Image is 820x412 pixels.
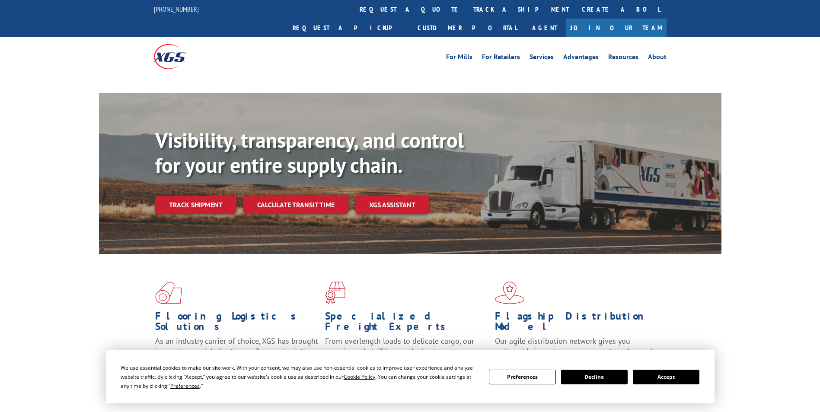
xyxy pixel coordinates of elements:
div: Cookie Consent Prompt [106,350,715,403]
button: Accept [633,370,699,384]
a: Join Our Team [566,19,667,37]
a: For Mills [446,54,472,63]
span: Our agile distribution network gives you nationwide inventory management on demand. [495,336,654,356]
h1: Specialized Freight Experts [325,311,488,336]
a: Request a pickup [286,19,411,37]
a: XGS ASSISTANT [355,196,429,214]
img: xgs-icon-focused-on-flooring-red [325,282,345,304]
button: Preferences [489,370,555,384]
span: Preferences [170,382,200,390]
h1: Flagship Distribution Model [495,311,658,336]
div: We use essential cookies to make our site work. With your consent, we may also use non-essential ... [121,363,479,390]
img: xgs-icon-flagship-distribution-model-red [495,282,525,304]
b: Visibility, transparency, and control for your entire supply chain. [155,127,464,178]
a: Agent [523,19,566,37]
a: Customer Portal [411,19,523,37]
a: Advantages [563,54,599,63]
a: Services [530,54,554,63]
a: Resources [608,54,638,63]
span: Cookie Policy [344,373,375,380]
img: xgs-icon-total-supply-chain-intelligence-red [155,282,182,304]
a: For Retailers [482,54,520,63]
p: From overlength loads to delicate cargo, our experienced staff knows the best way to move your fr... [325,336,488,374]
h1: Flooring Logistics Solutions [155,311,319,336]
button: Decline [561,370,628,384]
a: [PHONE_NUMBER] [154,5,199,13]
span: As an industry carrier of choice, XGS has brought innovation and dedication to flooring logistics... [155,336,318,367]
a: About [648,54,667,63]
a: Track shipment [155,196,236,214]
a: Calculate transit time [243,196,348,214]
